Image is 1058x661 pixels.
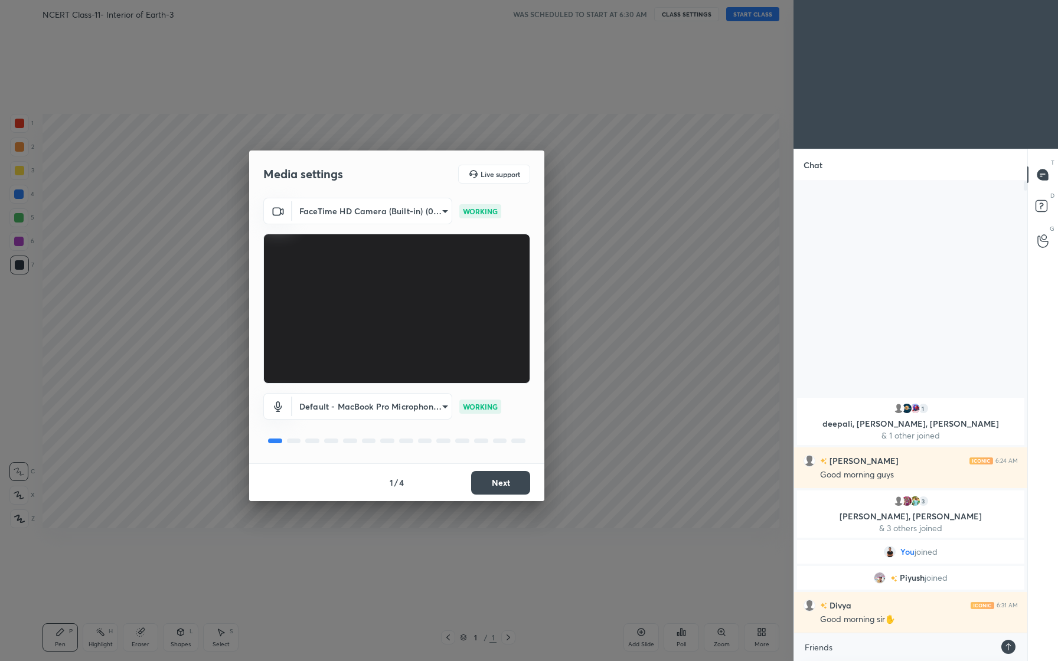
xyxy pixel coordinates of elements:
span: Piyush [900,573,925,583]
h2: Media settings [263,166,343,182]
img: iconic-light.a09c19a4.png [969,457,993,464]
div: 1 [917,403,929,414]
p: & 1 other joined [804,431,1017,440]
button: Next [471,471,530,495]
img: 3 [909,403,921,414]
p: WORKING [463,401,498,412]
div: 3 [917,495,929,507]
h4: / [394,476,398,489]
img: default.png [893,495,904,507]
div: 6:31 AM [997,602,1018,609]
p: G [1050,224,1054,233]
p: & 3 others joined [804,523,1017,533]
img: default.png [804,455,815,467]
img: no-rating-badge.077c3623.svg [820,458,827,464]
div: grid [794,395,1027,633]
textarea: Friends [804,638,994,657]
img: default.png [893,403,904,414]
img: no-rating-badge.077c3623.svg [820,603,827,609]
div: FaceTime HD Camera (Built-in) (05ac:8514) [292,393,452,420]
div: FaceTime HD Camera (Built-in) (05ac:8514) [292,198,452,224]
div: Good morning guys [820,469,1018,481]
h4: 4 [399,476,404,489]
img: 59692e16d2dd4579b493d78ae766fc34.jpg [909,495,921,507]
h6: Divya [827,599,851,611]
h6: [PERSON_NAME] [827,454,899,467]
img: 3 [901,495,913,507]
span: joined [925,573,948,583]
span: You [900,547,915,557]
p: Chat [794,149,832,181]
h4: 1 [390,476,393,489]
img: default.png [804,600,815,611]
p: WORKING [463,206,498,217]
span: joined [915,547,938,557]
h5: Live support [481,171,520,178]
img: iconic-light.a09c19a4.png [971,602,994,609]
p: D [1050,191,1054,200]
img: 4def4789050e4c5db664d3d8c6f9f42d.jpg [874,572,886,584]
img: 3 [901,403,913,414]
p: deepali, [PERSON_NAME], [PERSON_NAME] [804,419,1017,428]
div: Good morning sir✋️ [820,614,1018,626]
p: T [1051,158,1054,167]
img: 619d4b52d3954583839770b7a0001f09.file [884,546,896,558]
img: no-rating-badge.077c3623.svg [890,575,897,582]
div: 6:24 AM [995,457,1018,464]
p: [PERSON_NAME], [PERSON_NAME] [804,512,1017,521]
